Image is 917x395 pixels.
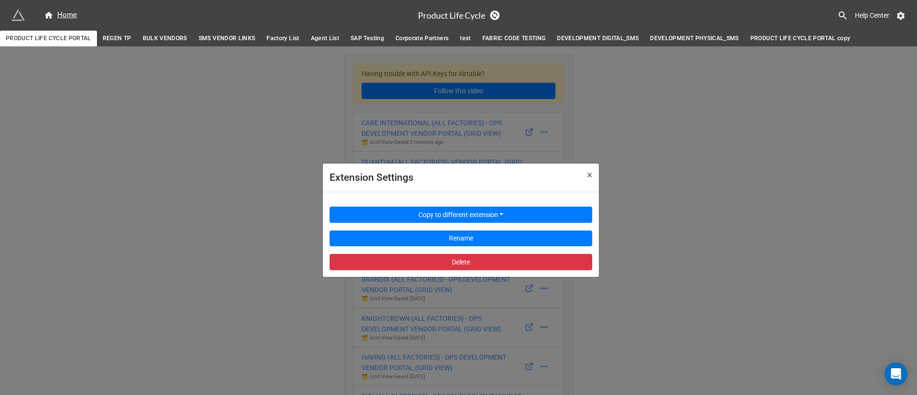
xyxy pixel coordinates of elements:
a: Sync Base Structure [490,11,500,20]
div: Extension Settings [330,170,566,186]
h3: Product Life Cycle [418,11,485,20]
span: PRODUCT LIFE CYCLE PORTAL [6,33,91,44]
button: Delete [330,254,592,270]
span: BULK VENDORS [143,33,187,44]
span: Corporate Partners [395,33,448,44]
span: SMS VENDOR LINKS [199,33,256,44]
span: test [460,33,470,44]
div: Open Intercom Messenger [885,362,907,385]
span: FABRIC CODE TESTING [482,33,546,44]
span: DEVELOPMENT PHYSICAL_SMS [650,33,738,44]
span: SAP Testing [351,33,384,44]
span: × [587,169,592,181]
span: Agent List [311,33,340,44]
a: Help Center [848,7,896,24]
span: Factory List [267,33,299,44]
img: miniextensions-icon.73ae0678.png [11,9,25,22]
span: REGEN TP [103,33,131,44]
div: Home [44,10,77,21]
button: Rename [330,230,592,247]
button: Copy to different extension [330,207,592,223]
span: PRODUCT LIFE CYCLE PORTAL copy [750,33,851,44]
span: DEVELOPMENT DIGITAL_SMS [557,33,639,44]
